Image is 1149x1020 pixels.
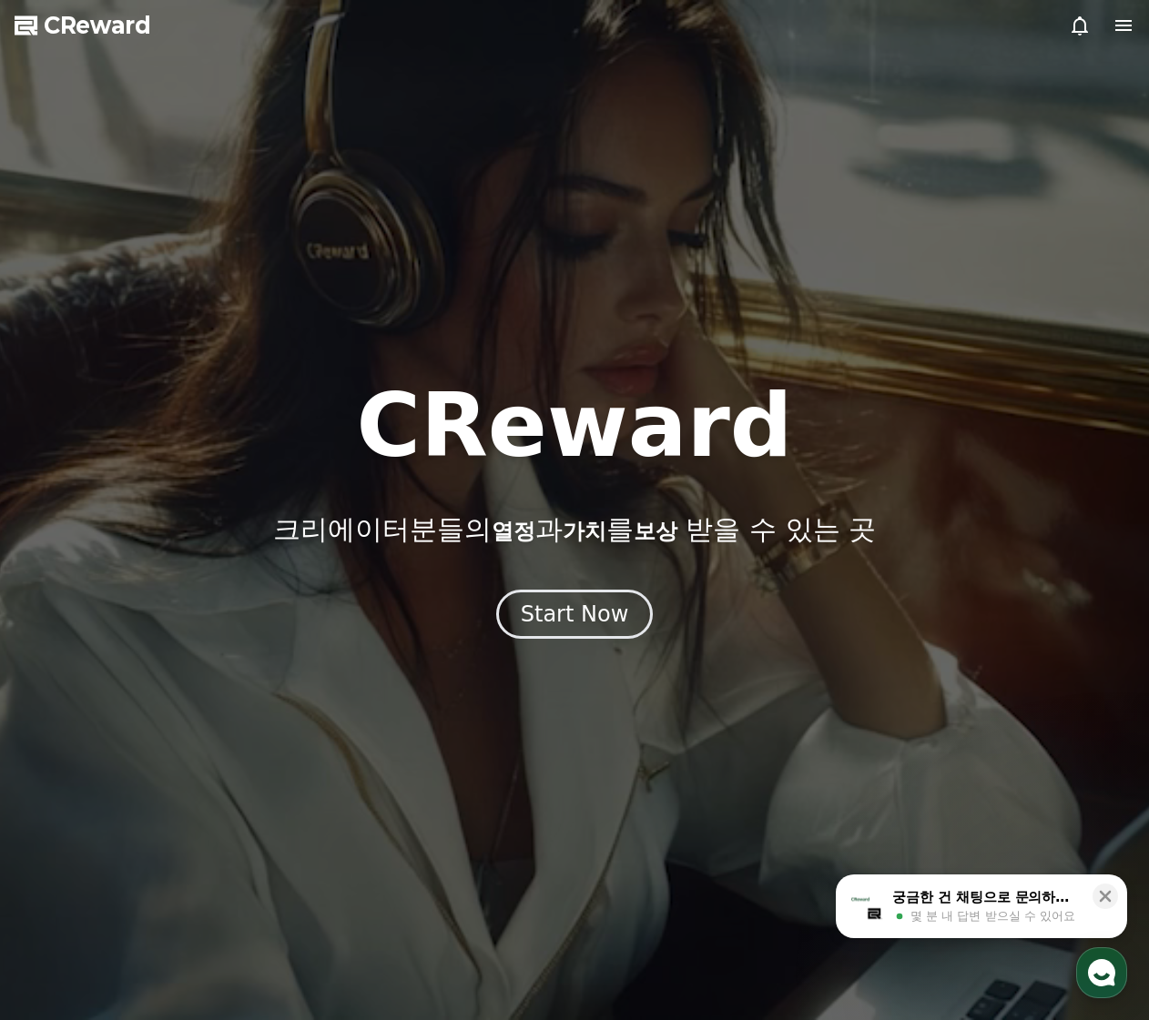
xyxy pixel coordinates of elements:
[634,519,677,544] span: 보상
[15,11,151,40] a: CReward
[492,519,535,544] span: 열정
[273,513,876,546] p: 크리에이터분들의 과 를 받을 수 있는 곳
[521,600,629,629] div: Start Now
[563,519,606,544] span: 가치
[496,608,654,625] a: Start Now
[496,590,654,639] button: Start Now
[44,11,151,40] span: CReward
[356,382,792,470] h1: CReward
